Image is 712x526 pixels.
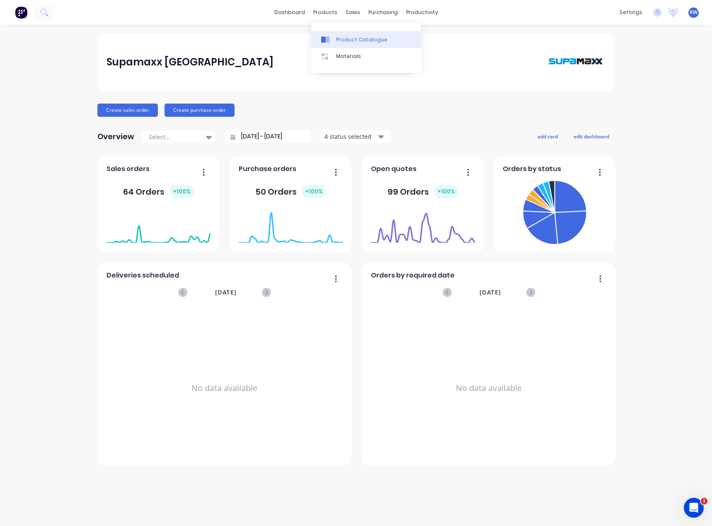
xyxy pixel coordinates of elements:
[165,104,235,117] button: Create purchase order
[402,6,442,19] div: productivity
[371,308,607,468] div: No data available
[690,9,697,16] span: RW
[503,164,561,174] span: Orders by status
[302,185,326,198] div: + 100 %
[97,104,158,117] button: Create sales order
[311,48,421,65] a: Materials
[341,6,364,19] div: sales
[215,288,237,297] span: [DATE]
[371,270,455,280] span: Orders by required date
[311,31,421,48] a: Product Catalogue
[107,308,343,468] div: No data available
[239,164,296,174] span: Purchase orders
[97,128,134,145] div: Overview
[684,498,704,518] iframe: Intercom live chat
[107,54,274,70] div: Supamaxx [GEOGRAPHIC_DATA]
[336,53,361,60] div: Materials
[270,6,309,19] a: dashboard
[325,132,377,141] div: 4 status selected
[255,185,326,198] div: 50 Orders
[547,41,605,82] img: Supamaxx Australia
[320,130,390,143] button: 4 status selected
[615,6,647,19] div: settings
[371,164,417,174] span: Open quotes
[309,6,341,19] div: products
[701,498,707,504] span: 1
[336,36,387,43] div: Product Catalogue
[123,185,194,198] div: 64 Orders
[15,6,27,19] img: Factory
[364,6,402,19] div: purchasing
[480,288,501,297] span: [DATE]
[387,185,458,198] div: 99 Orders
[434,185,458,198] div: + 100 %
[568,131,615,142] button: edit dashboard
[170,185,194,198] div: + 100 %
[532,131,563,142] button: add card
[107,164,150,174] span: Sales orders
